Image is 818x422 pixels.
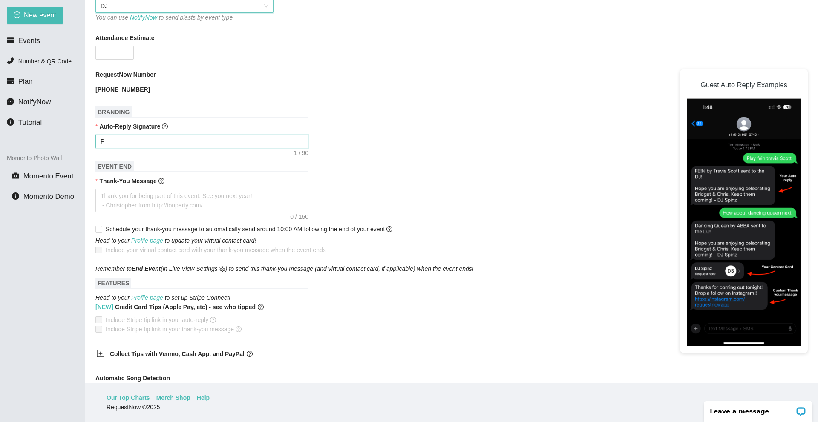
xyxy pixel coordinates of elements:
a: Our Top Charts [107,393,150,402]
b: Automatic Song Detection [95,373,170,383]
span: Tutorial [18,118,42,126]
iframe: LiveChat chat widget [698,395,818,422]
b: [PHONE_NUMBER] [95,86,150,93]
span: FEATURES [95,278,131,289]
span: question-circle [247,351,253,357]
img: DJ Request Instructions [687,99,801,346]
span: message [7,98,14,105]
span: Plan [18,78,33,86]
a: NotifyNow [130,14,157,21]
span: camera [12,172,19,179]
span: setting [219,266,225,272]
span: info-circle [7,118,14,126]
b: Attendance Estimate [95,33,154,43]
b: Credit Card Tips (Apple Pay, etc) - see who tipped [95,302,256,312]
div: Collect Tips with Venmo, Cash App, and PayPalquestion-circle [89,344,302,365]
a: Merch Shop [156,393,190,402]
b: Auto-Reply Signature [99,123,160,130]
span: BRANDING [95,106,132,118]
textarea: P [95,135,308,148]
span: Include Stripe tip link in your auto-reply [102,315,219,324]
a: Profile page [131,237,163,244]
b: End Event [132,265,161,272]
span: Include Stripe tip link in your thank-you message [102,324,245,334]
span: plus-circle [14,11,20,20]
span: Number & QR Code [18,58,72,65]
span: info-circle [12,192,19,200]
h3: Guest Auto Reply Examples [687,76,801,94]
span: credit-card [7,78,14,85]
span: question-circle [258,302,264,312]
span: question-circle [236,326,242,332]
span: NotifyNow [18,98,51,106]
span: plus-square [96,349,105,358]
span: New event [24,10,56,20]
span: calendar [7,37,14,44]
a: Profile page [131,294,163,301]
i: Head to your to update your virtual contact card! [95,237,256,244]
b: RequestNow Number [95,70,156,79]
button: plus-circleNew event [7,7,63,24]
span: Include your virtual contact card with your thank-you message when the event ends [106,247,326,253]
b: Collect Tips with Venmo, Cash App, and PayPal [110,350,245,357]
b: Thank-You Message [99,178,156,184]
span: Momento Demo [23,192,74,201]
span: Momento Event [23,172,74,180]
span: question-circle [158,178,164,184]
div: RequestNow © 2025 [107,402,795,412]
span: phone [7,57,14,64]
span: question-circle [386,226,392,232]
span: Schedule your thank-you message to automatically send around 10:00 AM following the end of your e... [106,226,392,233]
span: [NEW] [95,304,113,310]
span: question-circle [210,317,216,323]
span: Events [18,37,40,45]
i: Head to your to set up Stripe Connect! [95,294,230,301]
a: Help [197,393,210,402]
span: EVENT END [95,161,134,172]
div: You can use to send blasts by event type [95,13,274,22]
i: Remember to (in Live View Settings ) to send this thank-you message (and virtual contact card, if... [95,265,474,272]
span: question-circle [162,123,168,129]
